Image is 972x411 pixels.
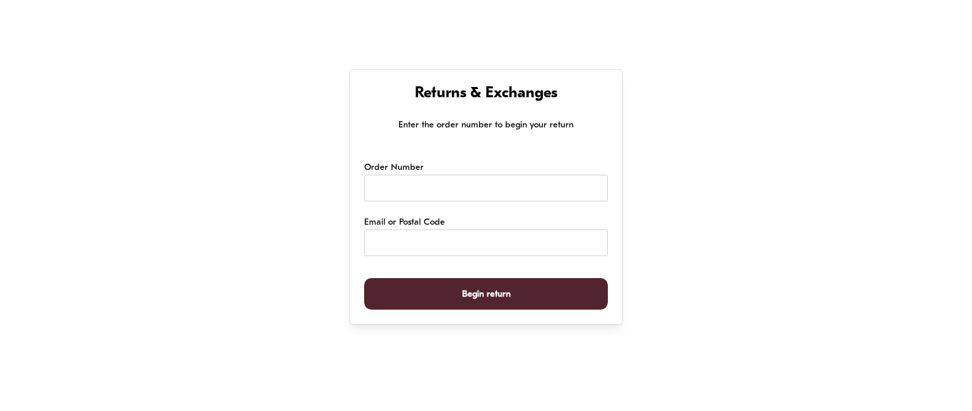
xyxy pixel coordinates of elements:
p: Enter the order number to begin your return [364,118,608,132]
button: Begin return [364,278,608,310]
h1: Returns & Exchanges [364,84,608,104]
span: Begin return [462,279,511,310]
label: Order Number [364,161,424,175]
label: Email or Postal Code [364,216,445,229]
